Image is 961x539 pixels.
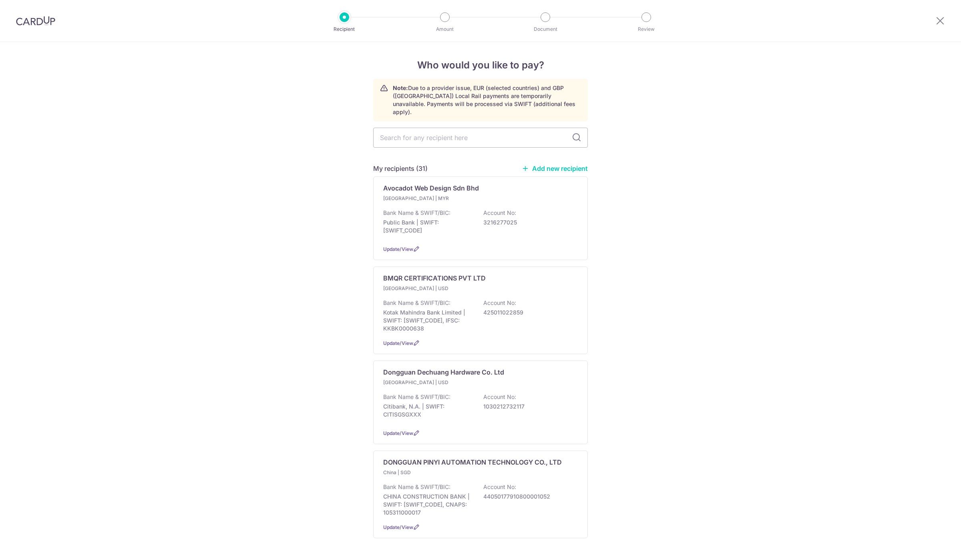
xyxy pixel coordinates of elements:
[16,16,55,26] img: CardUp
[516,25,575,33] p: Document
[393,84,408,91] strong: Note:
[383,493,473,517] p: CHINA CONSTRUCTION BANK | SWIFT: [SWIFT_CODE], CNAPS: 105311000017
[383,430,413,436] a: Update/View
[315,25,374,33] p: Recipient
[910,515,953,535] iframe: Opens a widget where you can find more information
[373,128,588,148] input: Search for any recipient here
[383,393,450,401] p: Bank Name & SWIFT/BIC:
[383,309,473,333] p: Kotak Mahindra Bank Limited | SWIFT: [SWIFT_CODE], IFSC: KKBK0000638
[383,340,413,346] a: Update/View
[483,309,573,317] p: 425011022859
[383,183,479,193] p: Avocadot Web Design Sdn Bhd
[383,379,478,387] p: [GEOGRAPHIC_DATA] | USD
[393,84,581,116] p: Due to a provider issue, EUR (selected countries) and GBP ([GEOGRAPHIC_DATA]) Local Rail payments...
[415,25,474,33] p: Amount
[483,299,516,307] p: Account No:
[383,524,413,530] a: Update/View
[483,483,516,491] p: Account No:
[373,164,428,173] h5: My recipients (31)
[483,403,573,411] p: 1030212732117
[383,285,478,293] p: [GEOGRAPHIC_DATA] | USD
[383,209,450,217] p: Bank Name & SWIFT/BIC:
[483,218,573,226] p: 3216277025
[383,194,478,202] p: [GEOGRAPHIC_DATA] | MYR
[373,58,588,72] h4: Who would you like to pay?
[383,457,562,467] p: DONGGUAN PINYI AUTOMATION TECHNOLOGY CO., LTD
[483,493,573,501] p: 44050177910800001052
[483,393,516,401] p: Account No:
[383,469,478,477] p: China | SGD
[383,246,413,252] a: Update/View
[522,164,588,172] a: Add new recipient
[383,367,504,377] p: Dongguan Dechuang Hardware Co. Ltd
[483,209,516,217] p: Account No:
[383,299,450,307] p: Bank Name & SWIFT/BIC:
[383,218,473,234] p: Public Bank | SWIFT: [SWIFT_CODE]
[617,25,676,33] p: Review
[383,403,473,419] p: Citibank, N.A. | SWIFT: CITISGSGXXX
[383,483,450,491] p: Bank Name & SWIFT/BIC:
[383,273,486,283] p: BMQR CERTIFICATIONS PVT LTD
